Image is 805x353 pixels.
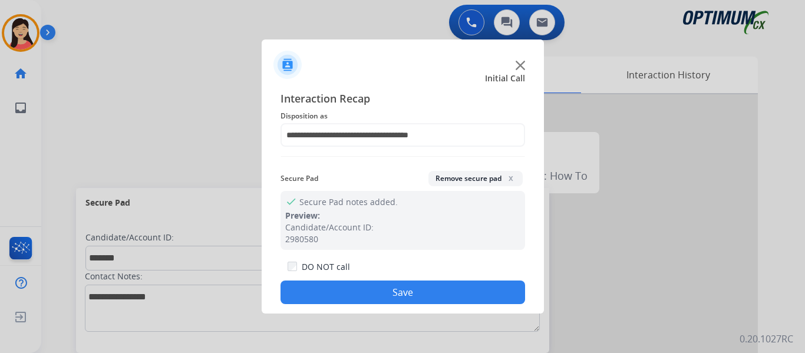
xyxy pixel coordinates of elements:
[281,90,525,109] span: Interaction Recap
[281,156,525,157] img: contact-recap-line.svg
[485,72,525,84] span: Initial Call
[285,210,320,221] span: Preview:
[281,171,318,186] span: Secure Pad
[285,222,520,245] div: Candidate/Account ID: 2980580
[281,191,525,250] div: Secure Pad notes added.
[281,109,525,123] span: Disposition as
[302,261,350,273] label: DO NOT call
[428,171,523,186] button: Remove secure padx
[285,196,295,205] mat-icon: check
[273,51,302,79] img: contactIcon
[506,173,516,183] span: x
[740,332,793,346] p: 0.20.1027RC
[281,281,525,304] button: Save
